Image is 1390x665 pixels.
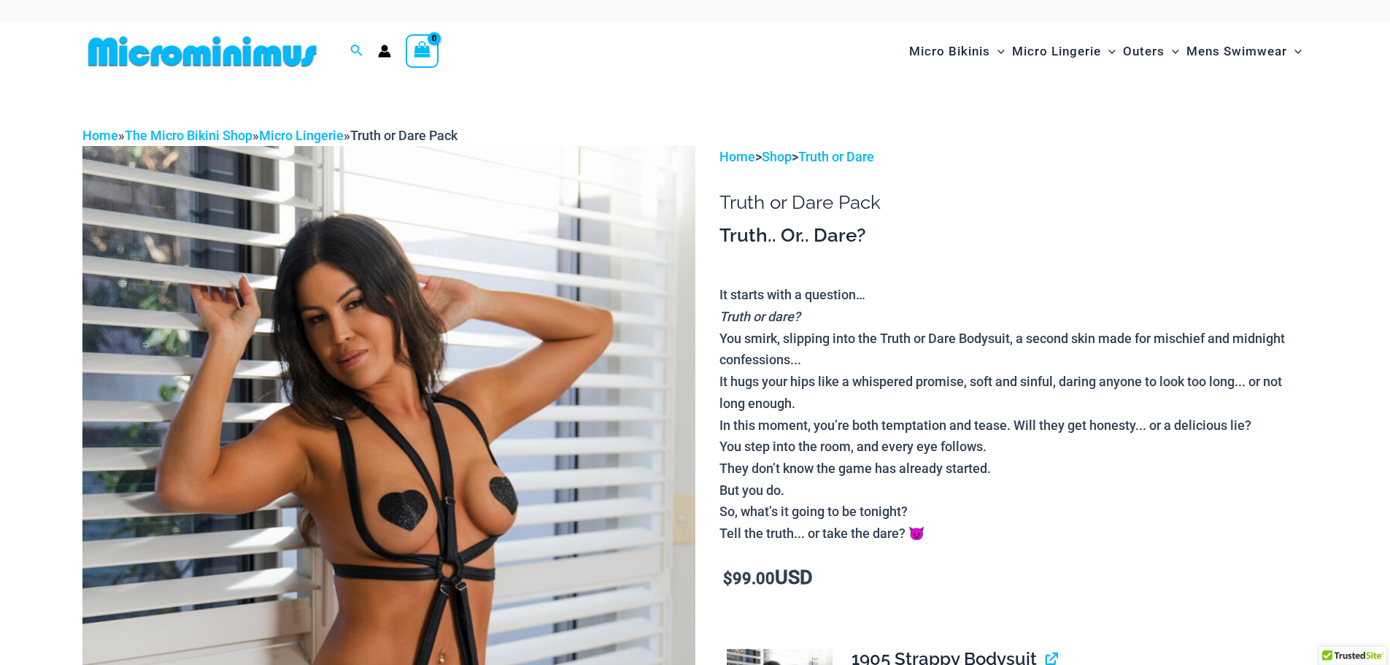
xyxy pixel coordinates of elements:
[82,128,457,143] span: » » »
[719,309,800,324] i: Truth or dare?
[350,42,363,61] a: Search icon link
[1123,33,1165,70] span: Outers
[125,128,252,143] a: The Micro Bikini Shop
[1183,29,1305,74] a: Mens SwimwearMenu ToggleMenu Toggle
[903,27,1308,76] nav: Site Navigation
[990,33,1005,70] span: Menu Toggle
[82,128,118,143] a: Home
[719,146,1308,168] p: > >
[723,569,775,588] bdi: 99.00
[82,35,323,68] img: MM SHOP LOGO FLAT
[719,567,1308,590] p: USD
[719,191,1308,214] h1: Truth or Dare Pack
[723,569,733,588] span: $
[798,149,874,164] a: Truth or Dare
[1012,33,1101,70] span: Micro Lingerie
[1165,33,1179,70] span: Menu Toggle
[1186,33,1287,70] span: Mens Swimwear
[259,128,344,143] a: Micro Lingerie
[719,284,1308,544] p: It starts with a question… You smirk, slipping into the Truth or Dare Bodysuit, a second skin mad...
[406,34,439,68] a: View Shopping Cart, empty
[1008,29,1119,74] a: Micro LingerieMenu ToggleMenu Toggle
[762,149,792,164] a: Shop
[1101,33,1116,70] span: Menu Toggle
[1287,33,1302,70] span: Menu Toggle
[719,223,1308,248] h3: Truth.. Or.. Dare?
[378,45,391,58] a: Account icon link
[350,128,457,143] span: Truth or Dare Pack
[909,33,990,70] span: Micro Bikinis
[906,29,1008,74] a: Micro BikinisMenu ToggleMenu Toggle
[1119,29,1183,74] a: OutersMenu ToggleMenu Toggle
[719,149,755,164] a: Home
